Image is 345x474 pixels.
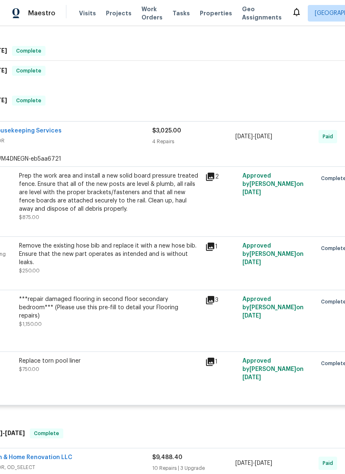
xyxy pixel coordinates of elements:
[235,132,272,141] span: -
[19,322,42,327] span: $1,150.00
[141,5,163,22] span: Work Orders
[19,295,200,320] div: ***repair damaged flooring in second floor secondary bedroom*** (Please use this pre-fill to deta...
[323,132,336,141] span: Paid
[13,47,45,55] span: Complete
[13,96,45,105] span: Complete
[152,128,181,134] span: $3,025.00
[19,215,39,220] span: $875.00
[172,10,190,16] span: Tasks
[19,242,200,267] div: Remove the existing hose bib and replace it with a new hose bib. Ensure that the new part operate...
[255,460,272,466] span: [DATE]
[79,9,96,17] span: Visits
[19,367,39,372] span: $750.00
[19,268,40,273] span: $250.00
[242,296,304,319] span: Approved by [PERSON_NAME] on
[28,9,55,17] span: Maestro
[242,243,304,265] span: Approved by [PERSON_NAME] on
[242,260,261,265] span: [DATE]
[200,9,232,17] span: Properties
[152,464,235,472] div: 10 Repairs | 3 Upgrade
[205,242,237,252] div: 1
[242,173,304,195] span: Approved by [PERSON_NAME] on
[5,430,25,436] span: [DATE]
[152,455,182,460] span: $9,488.40
[31,429,62,438] span: Complete
[106,9,132,17] span: Projects
[205,295,237,305] div: 3
[242,313,261,319] span: [DATE]
[242,5,282,22] span: Geo Assignments
[235,460,253,466] span: [DATE]
[242,190,261,195] span: [DATE]
[235,459,272,467] span: -
[19,172,200,213] div: Prep the work area and install a new solid board pressure treated fence. Ensure that all of the n...
[255,134,272,140] span: [DATE]
[13,67,45,75] span: Complete
[242,375,261,380] span: [DATE]
[205,357,237,367] div: 1
[152,137,235,146] div: 4 Repairs
[235,134,253,140] span: [DATE]
[323,459,336,467] span: Paid
[242,358,304,380] span: Approved by [PERSON_NAME] on
[19,357,200,365] div: Replace torn pool liner
[205,172,237,182] div: 2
